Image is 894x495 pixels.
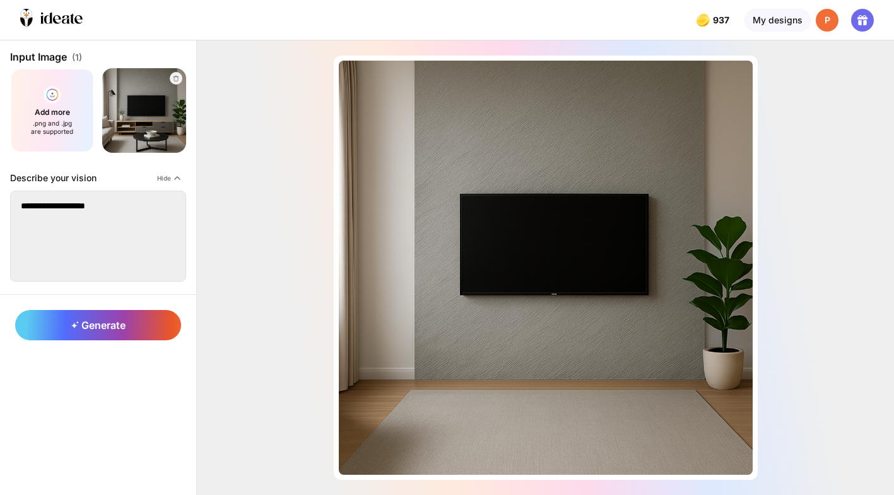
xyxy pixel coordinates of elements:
[816,9,838,32] div: P
[744,9,811,32] div: My designs
[10,51,186,63] div: Input Image
[71,319,126,331] span: Generate
[10,172,97,183] div: Describe your vision
[713,15,732,25] span: 937
[157,174,171,182] span: Hide
[72,52,82,63] span: (1)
